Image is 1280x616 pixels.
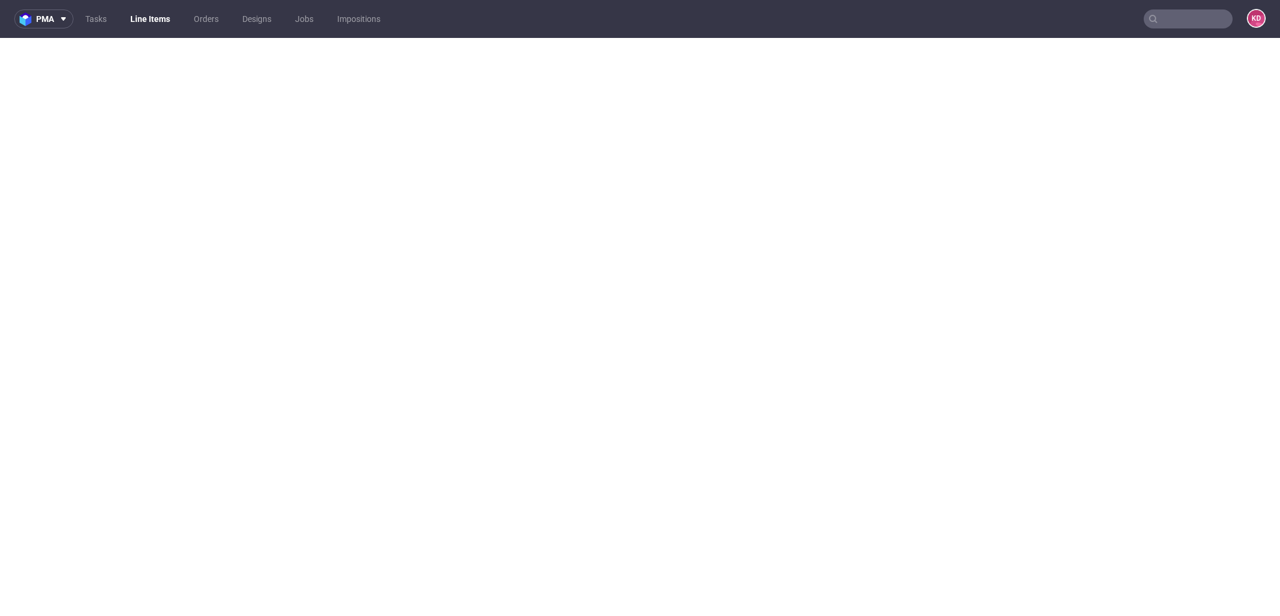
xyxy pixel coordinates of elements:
a: Jobs [288,9,321,28]
button: pma [14,9,73,28]
a: Orders [187,9,226,28]
a: Line Items [123,9,177,28]
img: logo [20,12,36,26]
a: Designs [235,9,279,28]
a: Tasks [78,9,114,28]
a: Impositions [330,9,388,28]
span: pma [36,15,54,23]
figcaption: KD [1248,10,1265,27]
